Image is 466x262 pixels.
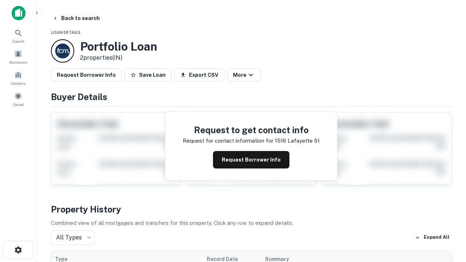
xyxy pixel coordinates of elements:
p: Combined view of all mortgages and transfers for this property. Click any row to expand details. [51,219,451,227]
span: Borrowers [9,59,27,65]
h4: Property History [51,203,451,216]
span: Saved [13,102,24,107]
button: Back to search [50,12,103,25]
h4: Buyer Details [51,90,451,103]
button: Request Borrower Info [213,151,289,168]
p: 1516 lafayette st [275,136,320,145]
a: Borrowers [2,47,34,67]
a: Saved [2,89,34,109]
span: Search [12,38,24,44]
p: Request for contact information for [183,136,273,145]
button: Expand All [413,232,451,243]
p: 2 properties (IN) [80,53,157,62]
a: Contacts [2,68,34,88]
img: capitalize-icon.png [12,6,25,20]
span: Contacts [11,80,25,86]
button: Export CSV [174,68,224,82]
button: Request Borrower Info [51,68,122,82]
span: Loan Details [51,30,80,35]
iframe: Chat Widget [430,180,466,215]
button: More [227,68,261,82]
a: Search [2,26,34,45]
button: Save Loan [125,68,171,82]
div: All Types [51,230,95,245]
h4: Request to get contact info [183,123,320,136]
h3: Portfolio Loan [80,40,157,53]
